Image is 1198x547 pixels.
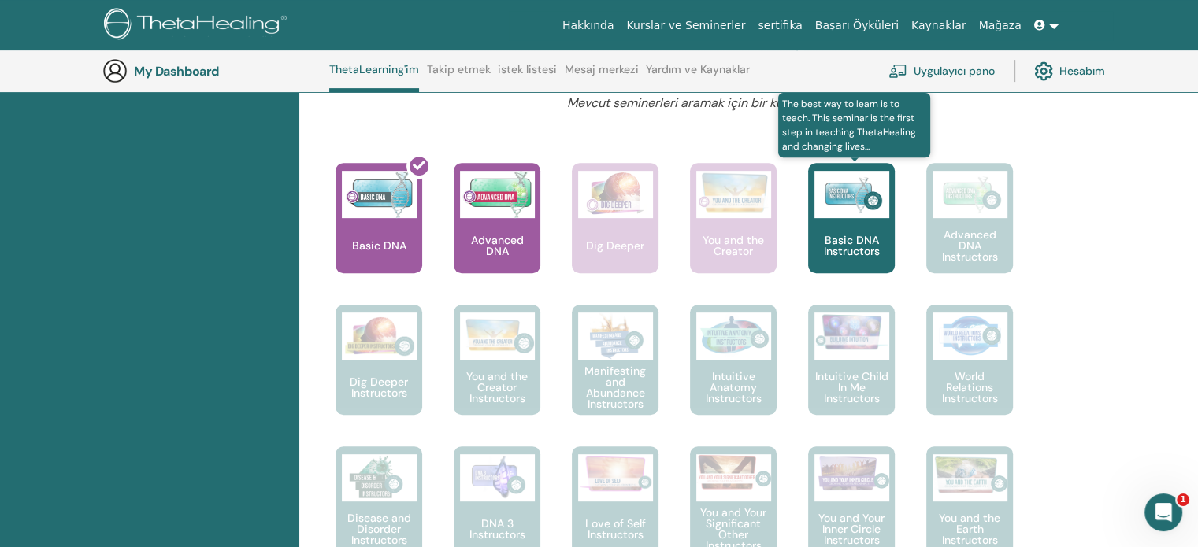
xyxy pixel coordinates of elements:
[808,305,895,446] a: Intuitive Child In Me Instructors Intuitive Child In Me Instructors
[393,94,1020,113] p: Mevcut seminerleri aramak için bir kursa tıklayın
[926,305,1013,446] a: World Relations Instructors World Relations Instructors
[580,240,651,251] p: Dig Deeper
[926,229,1013,262] p: Advanced DNA Instructors
[690,163,777,305] a: You and the Creator You and the Creator
[329,63,419,92] a: ThetaLearning'im
[972,11,1027,40] a: Mağaza
[1034,54,1105,88] a: Hesabım
[933,454,1007,495] img: You and the Earth Instructors
[814,312,889,351] img: Intuitive Child In Me Instructors
[1034,57,1053,84] img: cog.svg
[690,305,777,446] a: Intuitive Anatomy Instructors Intuitive Anatomy Instructors
[565,63,639,88] a: Mesaj merkezi
[342,171,417,218] img: Basic DNA
[808,235,895,257] p: Basic DNA Instructors
[690,235,777,257] p: You and the Creator
[690,371,777,404] p: Intuitive Anatomy Instructors
[578,454,653,493] img: Love of Self Instructors
[336,512,422,545] p: Disease and Disorder Instructors
[808,512,895,545] p: You and Your Inner Circle Instructors
[696,171,771,214] img: You and the Creator
[454,371,540,404] p: You and the Creator Instructors
[933,312,1007,360] img: World Relations Instructors
[905,11,973,40] a: Kaynaklar
[751,11,808,40] a: sertifika
[696,312,771,360] img: Intuitive Anatomy Instructors
[933,171,1007,218] img: Advanced DNA Instructors
[572,518,658,540] p: Love of Self Instructors
[888,64,907,78] img: chalkboard-teacher.svg
[454,305,540,446] a: You and the Creator Instructors You and the Creator Instructors
[134,64,291,79] h3: My Dashboard
[808,163,895,305] a: The best way to learn is to teach. This seminar is the first step in teaching ThetaHealing and ch...
[572,365,658,409] p: Manifesting and Abundance Instructors
[809,11,905,40] a: Başarı Öyküleri
[460,312,535,360] img: You and the Creator Instructors
[460,454,535,501] img: DNA 3 Instructors
[1177,493,1189,506] span: 1
[336,163,422,305] a: Basic DNA Basic DNA
[102,58,128,83] img: generic-user-icon.jpg
[578,312,653,360] img: Manifesting and Abundance Instructors
[646,63,750,88] a: Yardım ve Kaynaklar
[556,11,621,40] a: Hakkında
[1144,493,1182,531] iframe: Intercom live chat
[778,93,930,157] span: The best way to learn is to teach. This seminar is the first step in teaching ThetaHealing and ch...
[454,163,540,305] a: Advanced DNA Advanced DNA
[926,163,1013,305] a: Advanced DNA Instructors Advanced DNA Instructors
[460,171,535,218] img: Advanced DNA
[572,163,658,305] a: Dig Deeper Dig Deeper
[578,171,653,218] img: Dig Deeper
[342,312,417,360] img: Dig Deeper Instructors
[926,512,1013,545] p: You and the Earth Instructors
[808,371,895,404] p: Intuitive Child In Me Instructors
[888,54,995,88] a: Uygulayıcı pano
[454,235,540,257] p: Advanced DNA
[926,371,1013,404] p: World Relations Instructors
[336,305,422,446] a: Dig Deeper Instructors Dig Deeper Instructors
[336,376,422,398] p: Dig Deeper Instructors
[427,63,491,88] a: Takip etmek
[814,171,889,218] img: Basic DNA Instructors
[498,63,557,88] a: istek listesi
[814,454,889,492] img: You and Your Inner Circle Instructors
[454,518,540,540] p: DNA 3 Instructors
[620,11,751,40] a: Kurslar ve Seminerler
[342,454,417,501] img: Disease and Disorder Instructors
[104,8,292,43] img: logo.png
[696,454,771,490] img: You and Your Significant Other Instructors
[572,305,658,446] a: Manifesting and Abundance Instructors Manifesting and Abundance Instructors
